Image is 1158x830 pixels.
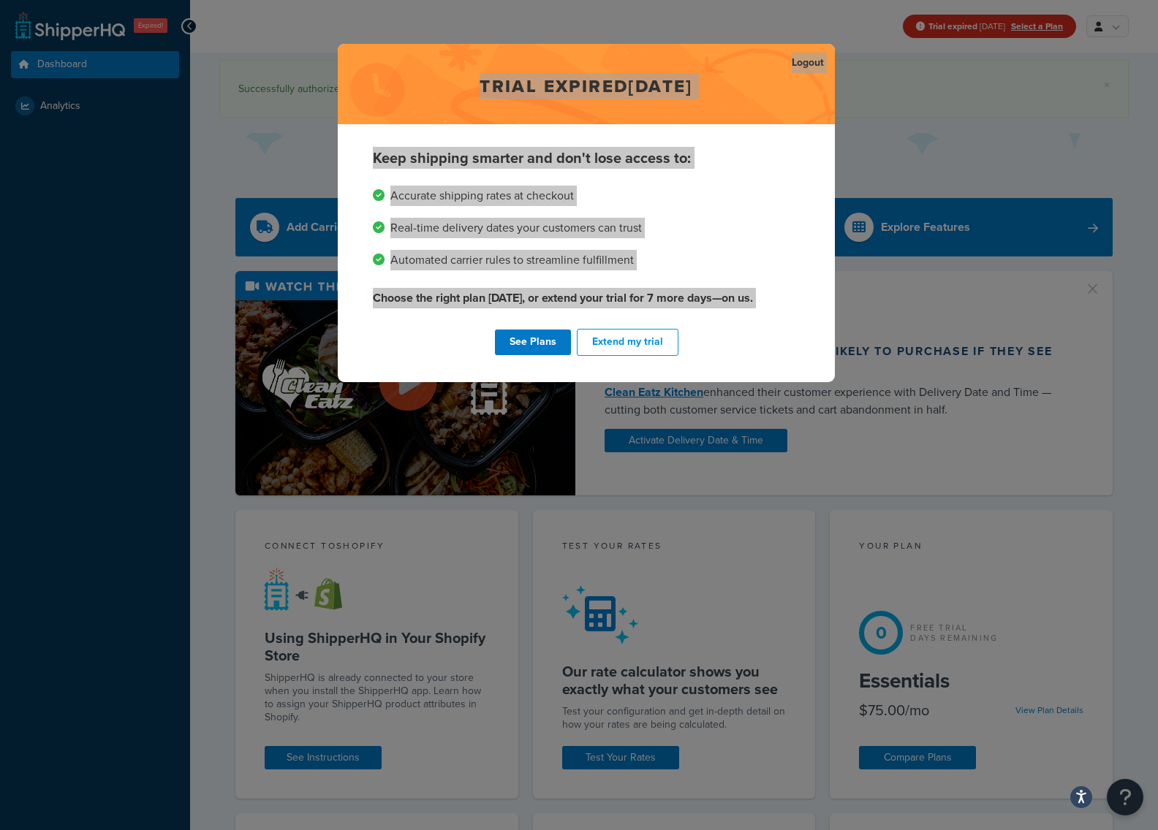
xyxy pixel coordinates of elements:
li: Real-time delivery dates your customers can trust [373,218,800,238]
span: Ship to Store [87,40,205,69]
button: Extend my trial [577,329,678,356]
span: Now you can show accurate shipping rates at checkout when delivering to stores, FFLs, or pickup l... [46,110,247,202]
li: Accurate shipping rates at checkout [373,186,800,206]
p: Keep shipping smarter and don't lose access to: [373,148,800,168]
a: Learn More [106,217,187,245]
li: Automated carrier rules to streamline fulfillment [373,250,800,270]
span: Advanced Feature [88,71,205,92]
a: Logout [792,53,824,73]
h2: Trial expired [DATE] [338,44,835,124]
p: Choose the right plan [DATE], or extend your trial for 7 more days—on us. [373,288,800,308]
a: See Plans [495,330,571,355]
